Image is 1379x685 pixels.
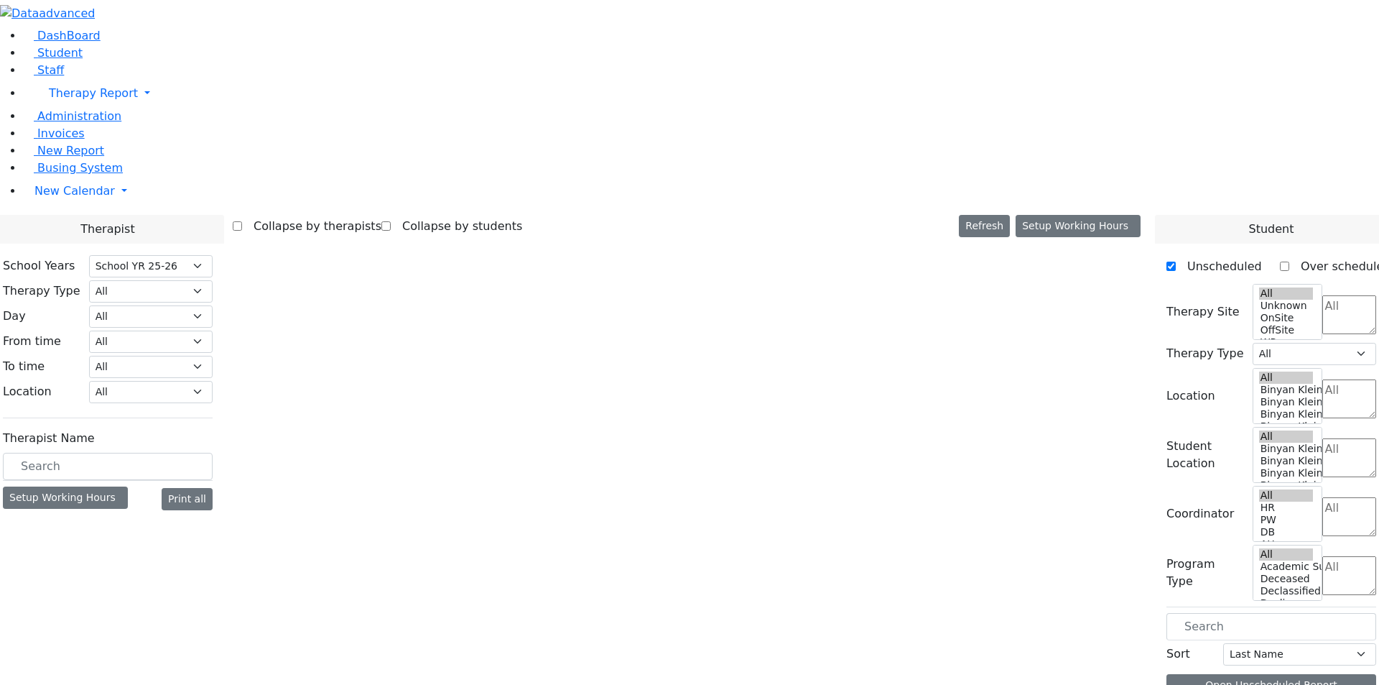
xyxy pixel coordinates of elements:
[1259,585,1314,597] option: Declassified
[1166,303,1240,321] label: Therapy Site
[1259,408,1314,420] option: Binyan Klein 3
[37,63,64,77] span: Staff
[1259,514,1314,526] option: PW
[37,127,85,140] span: Invoices
[49,86,138,100] span: Therapy Report
[3,430,95,447] label: Therapist Name
[23,144,104,157] a: New Report
[34,184,115,198] span: New Calendar
[3,333,61,350] label: From time
[3,383,52,400] label: Location
[1259,312,1314,324] option: OnSite
[1259,443,1314,455] option: Binyan Klein 5
[1166,505,1234,523] label: Coordinator
[1259,467,1314,479] option: Binyan Klein 3
[1259,324,1314,336] option: OffSite
[23,79,1379,108] a: Therapy Report
[37,46,83,60] span: Student
[1166,387,1215,405] label: Location
[1259,420,1314,433] option: Binyan Klein 2
[162,488,213,510] button: Print all
[1176,255,1262,278] label: Unscheduled
[3,257,75,275] label: School Years
[3,453,213,480] input: Search
[1322,556,1376,595] textarea: Search
[1166,438,1244,472] label: Student Location
[80,221,134,238] span: Therapist
[959,215,1010,237] button: Refresh
[1166,345,1244,362] label: Therapy Type
[1259,288,1314,300] option: All
[1259,489,1314,502] option: All
[1322,438,1376,477] textarea: Search
[23,127,85,140] a: Invoices
[1259,431,1314,443] option: All
[1016,215,1141,237] button: Setup Working Hours
[1259,561,1314,573] option: Academic Support
[3,358,45,375] label: To time
[1166,645,1190,663] label: Sort
[242,215,381,238] label: Collapse by therapists
[1166,556,1244,590] label: Program Type
[1259,502,1314,514] option: HR
[1248,221,1294,238] span: Student
[23,29,101,42] a: DashBoard
[1166,613,1376,640] input: Search
[1259,384,1314,396] option: Binyan Klein 5
[1259,300,1314,312] option: Unknown
[3,487,128,509] div: Setup Working Hours
[23,161,123,175] a: Busing System
[1259,538,1314,551] option: AH
[1259,526,1314,538] option: DB
[37,29,101,42] span: DashBoard
[1259,336,1314,349] option: WP
[1259,548,1314,561] option: All
[23,46,83,60] a: Student
[37,144,104,157] span: New Report
[391,215,522,238] label: Collapse by students
[1259,455,1314,467] option: Binyan Klein 4
[1259,372,1314,384] option: All
[1259,479,1314,492] option: Binyan Klein 2
[23,109,121,123] a: Administration
[1259,573,1314,585] option: Deceased
[3,308,26,325] label: Day
[1259,396,1314,408] option: Binyan Klein 4
[23,177,1379,206] a: New Calendar
[1322,380,1376,418] textarea: Search
[37,109,121,123] span: Administration
[23,63,64,77] a: Staff
[1259,597,1314,610] option: Declines
[37,161,123,175] span: Busing System
[1322,497,1376,536] textarea: Search
[3,282,80,300] label: Therapy Type
[1322,295,1376,334] textarea: Search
